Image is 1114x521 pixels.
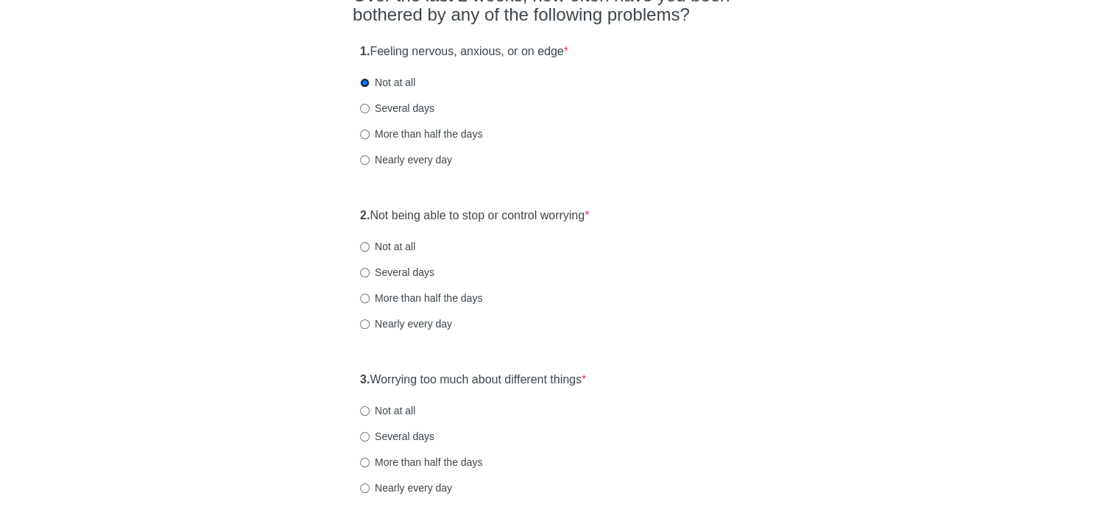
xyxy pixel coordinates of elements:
[360,239,415,254] label: Not at all
[360,104,370,113] input: Several days
[360,101,434,116] label: Several days
[360,294,370,303] input: More than half the days
[360,127,482,141] label: More than half the days
[360,458,370,467] input: More than half the days
[360,155,370,165] input: Nearly every day
[360,152,452,167] label: Nearly every day
[360,432,370,442] input: Several days
[360,45,370,57] strong: 1.
[360,208,589,224] label: Not being able to stop or control worrying
[360,43,568,60] label: Feeling nervous, anxious, or on edge
[360,429,434,444] label: Several days
[360,75,415,90] label: Not at all
[360,265,434,280] label: Several days
[360,291,482,305] label: More than half the days
[360,209,370,221] strong: 2.
[360,373,370,386] strong: 3.
[360,483,370,493] input: Nearly every day
[360,319,370,329] input: Nearly every day
[360,406,370,416] input: Not at all
[360,268,370,277] input: Several days
[360,78,370,88] input: Not at all
[360,455,482,469] label: More than half the days
[360,481,452,495] label: Nearly every day
[360,242,370,252] input: Not at all
[360,130,370,139] input: More than half the days
[360,372,586,389] label: Worrying too much about different things
[360,403,415,418] label: Not at all
[360,316,452,331] label: Nearly every day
